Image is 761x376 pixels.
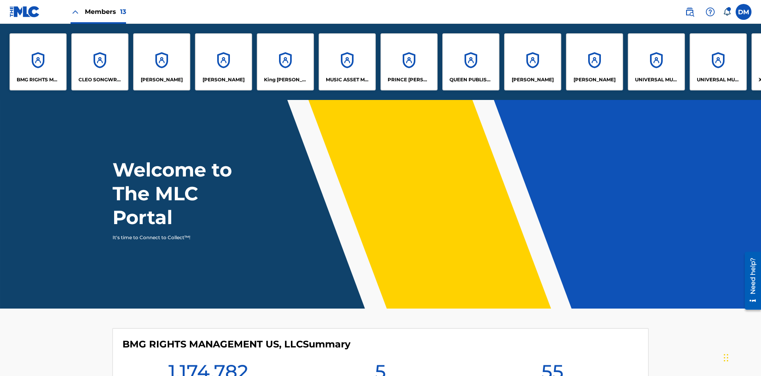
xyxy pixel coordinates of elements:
[706,7,715,17] img: help
[739,249,761,314] iframe: Resource Center
[17,76,60,83] p: BMG RIGHTS MANAGEMENT US, LLC
[10,33,67,90] a: AccountsBMG RIGHTS MANAGEMENT US, LLC
[512,76,554,83] p: RONALD MCTESTERSON
[724,346,728,370] div: Drag
[113,234,250,241] p: It's time to Connect to Collect™!
[628,33,685,90] a: AccountsUNIVERSAL MUSIC PUB GROUP
[504,33,561,90] a: Accounts[PERSON_NAME]
[203,76,245,83] p: EYAMA MCSINGER
[723,8,731,16] div: Notifications
[574,76,616,83] p: RONALD MCTESTERSON
[10,6,40,17] img: MLC Logo
[85,7,126,16] span: Members
[133,33,190,90] a: Accounts[PERSON_NAME]
[113,158,261,229] h1: Welcome to The MLC Portal
[257,33,314,90] a: AccountsKing [PERSON_NAME]
[319,33,376,90] a: AccountsMUSIC ASSET MANAGEMENT (MAM)
[120,8,126,15] span: 13
[388,76,431,83] p: PRINCE MCTESTERSON
[736,4,751,20] div: User Menu
[685,7,694,17] img: search
[380,33,438,90] a: AccountsPRINCE [PERSON_NAME]
[635,76,678,83] p: UNIVERSAL MUSIC PUB GROUP
[141,76,183,83] p: ELVIS COSTELLO
[682,4,698,20] a: Public Search
[326,76,369,83] p: MUSIC ASSET MANAGEMENT (MAM)
[449,76,493,83] p: QUEEN PUBLISHA
[122,338,350,350] h4: BMG RIGHTS MANAGEMENT US, LLC
[71,7,80,17] img: Close
[264,76,307,83] p: King McTesterson
[721,338,761,376] iframe: Chat Widget
[702,4,718,20] div: Help
[697,76,740,83] p: UNIVERSAL MUSIC PUB GROUP
[71,33,128,90] a: AccountsCLEO SONGWRITER
[690,33,747,90] a: AccountsUNIVERSAL MUSIC PUB GROUP
[442,33,499,90] a: AccountsQUEEN PUBLISHA
[566,33,623,90] a: Accounts[PERSON_NAME]
[195,33,252,90] a: Accounts[PERSON_NAME]
[78,76,122,83] p: CLEO SONGWRITER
